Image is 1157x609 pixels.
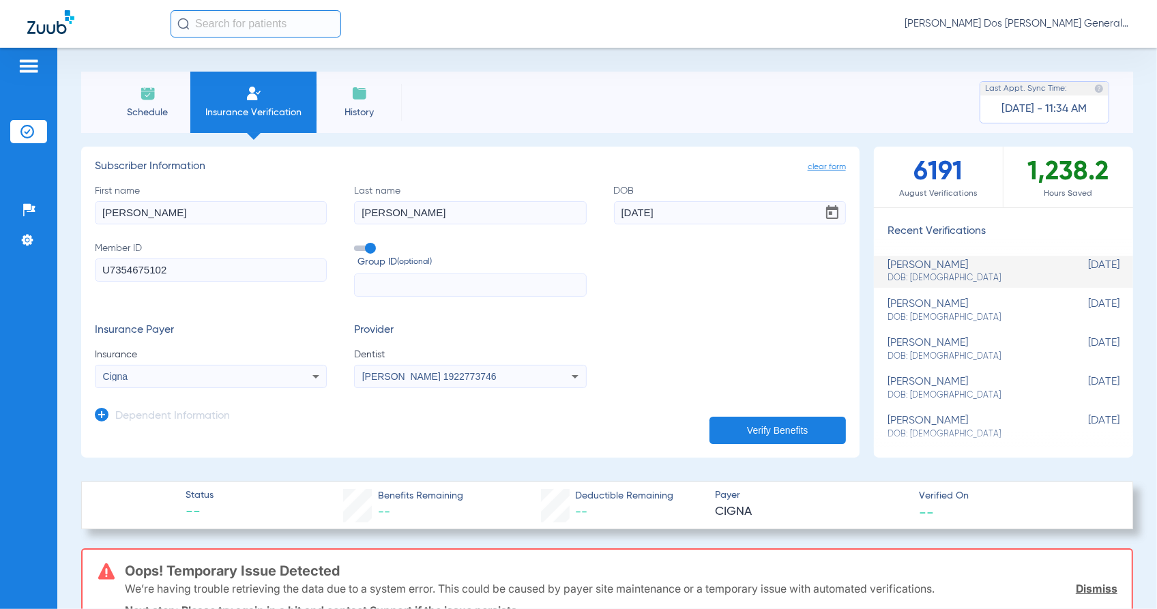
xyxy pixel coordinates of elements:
[95,324,327,338] h3: Insurance Payer
[95,201,327,224] input: First name
[888,415,1051,440] div: [PERSON_NAME]
[1051,259,1119,284] span: [DATE]
[1076,582,1117,595] a: Dismiss
[888,389,1051,402] span: DOB: [DEMOGRAPHIC_DATA]
[715,488,907,503] span: Payer
[874,147,1004,207] div: 6191
[95,348,327,361] span: Insurance
[95,160,846,174] h3: Subscriber Information
[1004,187,1133,200] span: Hours Saved
[177,18,190,30] img: Search Icon
[985,82,1067,95] span: Last Appt. Sync Time:
[186,488,214,503] span: Status
[171,10,341,38] input: Search for patients
[888,298,1051,323] div: [PERSON_NAME]
[819,199,846,226] button: Open calendar
[95,184,327,224] label: First name
[888,259,1051,284] div: [PERSON_NAME]
[95,258,327,282] input: Member ID
[354,348,586,361] span: Dentist
[1051,337,1119,362] span: [DATE]
[575,506,587,518] span: --
[874,225,1133,239] h3: Recent Verifications
[115,410,230,424] h3: Dependent Information
[115,106,180,119] span: Schedule
[246,85,262,102] img: Manual Insurance Verification
[888,337,1051,362] div: [PERSON_NAME]
[357,255,586,269] span: Group ID
[715,503,907,520] span: CIGNA
[362,371,497,382] span: [PERSON_NAME] 1922773746
[1051,415,1119,440] span: [DATE]
[351,85,368,102] img: History
[888,272,1051,284] span: DOB: [DEMOGRAPHIC_DATA]
[1089,544,1157,609] iframe: Chat Widget
[98,563,115,580] img: error-icon
[1094,84,1104,93] img: last sync help info
[575,489,673,503] span: Deductible Remaining
[201,106,306,119] span: Insurance Verification
[919,505,934,519] span: --
[1002,102,1087,116] span: [DATE] - 11:34 AM
[888,312,1051,324] span: DOB: [DEMOGRAPHIC_DATA]
[905,17,1130,31] span: [PERSON_NAME] Dos [PERSON_NAME] General | Abra Health
[888,376,1051,401] div: [PERSON_NAME]
[709,417,846,444] button: Verify Benefits
[614,184,846,224] label: DOB
[919,489,1111,503] span: Verified On
[354,184,586,224] label: Last name
[397,255,432,269] small: (optional)
[140,85,156,102] img: Schedule
[1004,147,1133,207] div: 1,238.2
[888,351,1051,363] span: DOB: [DEMOGRAPHIC_DATA]
[125,564,1117,578] h3: Oops! Temporary Issue Detected
[614,201,846,224] input: DOBOpen calendar
[874,187,1003,200] span: August Verifications
[354,324,586,338] h3: Provider
[354,201,586,224] input: Last name
[1051,298,1119,323] span: [DATE]
[27,10,74,34] img: Zuub Logo
[808,160,846,174] span: clear form
[186,503,214,522] span: --
[378,506,390,518] span: --
[125,582,935,595] p: We’re having trouble retrieving the data due to a system error. This could be caused by payer sit...
[378,489,463,503] span: Benefits Remaining
[18,58,40,74] img: hamburger-icon
[103,371,128,382] span: Cigna
[95,241,327,297] label: Member ID
[327,106,392,119] span: History
[1051,376,1119,401] span: [DATE]
[888,428,1051,441] span: DOB: [DEMOGRAPHIC_DATA]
